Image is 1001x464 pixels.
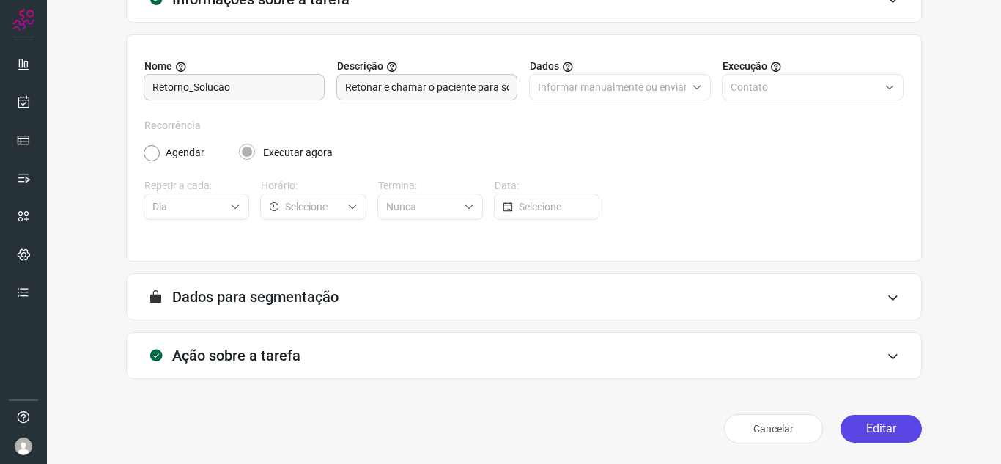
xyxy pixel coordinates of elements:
button: Editar [841,415,922,443]
input: Selecione [285,194,341,219]
label: Horário: [261,178,366,194]
span: Execução [723,59,767,74]
img: Logo [12,9,34,31]
button: Cancelar [724,414,823,443]
input: Selecione o tipo de envio [731,75,879,100]
label: Termina: [378,178,483,194]
input: Digite o nome para a sua tarefa. [152,75,316,100]
label: Agendar [166,145,204,161]
label: Repetir a cada: [144,178,249,194]
input: Selecione [519,194,590,219]
span: Descrição [337,59,383,74]
input: Selecione [386,194,458,219]
label: Recorrência [144,118,904,133]
label: Executar agora [263,145,333,161]
h3: Ação sobre a tarefa [172,347,300,364]
img: avatar-user-boy.jpg [15,438,32,455]
span: Dados [530,59,559,74]
h3: Dados para segmentação [172,288,339,306]
input: Forneça uma breve descrição da sua tarefa. [345,75,509,100]
input: Selecione [152,194,224,219]
label: Data: [495,178,599,194]
input: Selecione o tipo de envio [538,75,686,100]
span: Nome [144,59,172,74]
